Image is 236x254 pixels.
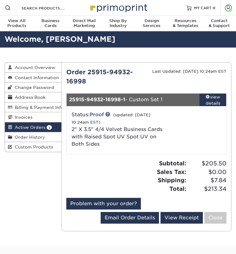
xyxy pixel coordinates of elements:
[68,16,101,32] a: Direct MailMarketing
[202,16,236,32] a: Contact& Support
[135,18,168,23] span: Design
[68,18,101,28] div: Marketing
[69,97,125,102] strong: 25915-94932-16998-1
[34,18,68,23] span: Business
[194,5,211,10] span: MY CART
[62,67,146,86] div: Order 25915-94932-16998
[12,144,53,149] span: Custom Products
[188,168,226,176] span: $0.00
[47,125,52,130] span: 1
[101,16,135,32] a: Shop ByIndustry
[199,94,226,106] a: view details
[152,69,226,74] small: Last Updated: [DATE] 10:24am EST
[21,4,81,12] input: SEARCH PRODUCTS.....
[12,65,55,70] span: Account Overview
[5,122,61,132] a: Active Orders 1
[12,95,45,100] span: Address Book
[5,83,61,92] a: Change Password
[168,18,202,28] div: & Templates
[90,112,104,117] a: Proof
[5,132,61,142] a: Order History
[161,212,203,224] a: View Receipt
[101,18,135,23] span: Shop By
[168,16,202,32] a: Resources& Templates
[12,85,54,90] span: Change Password
[68,18,101,23] span: Direct Mail
[5,63,61,72] a: Account Overview
[159,160,186,167] strong: Subtotal:
[12,125,45,130] span: Active Orders
[135,16,168,32] a: DesignServices
[158,177,186,183] strong: Shipping:
[5,92,61,102] a: Address Book
[66,198,141,210] a: Problem with your order?
[34,16,68,32] a: BusinessCards
[188,159,226,168] span: $205.50
[204,212,226,224] a: Close
[168,18,202,23] span: Resources
[72,126,162,147] span: 2" X 3.5" 4/4 Velvet Business Cards with Raised Spot UV Spot UV on Both Sides
[169,185,186,192] strong: Total:
[5,142,61,152] a: Custom Products
[12,75,59,80] span: Contact Information
[188,176,226,185] span: $7.84
[67,94,200,106] div: - Custom Set 1
[72,113,150,125] small: (updated: [DATE] 10:24am EST)
[12,105,64,110] span: Billing & Payment Info
[67,111,173,148] div: Status:
[5,73,61,83] a: Contact Information
[5,102,61,112] a: Billing & Payment Info
[202,18,236,23] span: Contact
[202,18,236,28] div: & Support
[87,1,149,14] img: Primoprint
[34,18,68,28] div: Cards
[12,115,33,120] span: Invoices
[101,212,159,224] a: Email Order Details
[157,168,186,175] strong: Sales Tax:
[5,112,61,122] a: Invoices
[135,18,168,28] div: Services
[12,135,45,140] span: Order History
[188,185,226,193] span: $213.34
[213,6,215,10] span: 0
[101,18,135,28] div: Industry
